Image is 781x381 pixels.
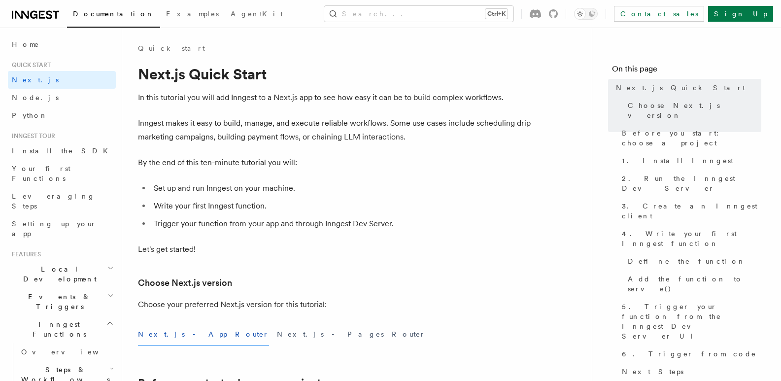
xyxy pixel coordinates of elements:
a: 1. Install Inngest [618,152,761,170]
a: Examples [160,3,225,27]
p: By the end of this ten-minute tutorial you will: [138,156,532,170]
span: Choose Next.js version [628,101,761,120]
span: 3. Create an Inngest client [622,201,761,221]
span: 5. Trigger your function from the Inngest Dev Server UI [622,302,761,341]
h4: On this page [612,63,761,79]
span: Add the function to serve() [628,274,761,294]
span: Features [8,250,41,258]
a: Next.js Quick Start [612,79,761,97]
span: 6. Trigger from code [622,349,756,359]
span: Local Development [8,264,107,284]
li: Write your first Inngest function. [151,199,532,213]
span: Python [12,111,48,119]
a: Documentation [67,3,160,28]
button: Toggle dark mode [574,8,598,20]
span: Next Steps [622,367,683,377]
a: Next Steps [618,363,761,381]
kbd: Ctrl+K [485,9,508,19]
span: Node.js [12,94,59,102]
button: Next.js - App Router [138,323,269,346]
h1: Next.js Quick Start [138,65,532,83]
a: 2. Run the Inngest Dev Server [618,170,761,197]
span: Overview [21,348,123,356]
a: Node.js [8,89,116,106]
span: Examples [166,10,219,18]
a: Quick start [138,43,205,53]
a: Sign Up [708,6,773,22]
button: Search...Ctrl+K [324,6,513,22]
a: Before you start: choose a project [618,124,761,152]
a: Choose Next.js version [624,97,761,124]
li: Trigger your function from your app and through Inngest Dev Server. [151,217,532,231]
span: 2. Run the Inngest Dev Server [622,173,761,193]
a: Python [8,106,116,124]
span: Define the function [628,256,746,266]
span: Inngest Functions [8,319,106,339]
span: Next.js Quick Start [616,83,745,93]
p: Inngest makes it easy to build, manage, and execute reliable workflows. Some use cases include sc... [138,116,532,144]
a: Home [8,35,116,53]
button: Local Development [8,260,116,288]
button: Inngest Functions [8,315,116,343]
a: Define the function [624,252,761,270]
a: Contact sales [614,6,704,22]
span: 1. Install Inngest [622,156,733,166]
p: In this tutorial you will add Inngest to a Next.js app to see how easy it can be to build complex... [138,91,532,104]
span: Your first Functions [12,165,70,182]
span: Home [12,39,39,49]
span: Quick start [8,61,51,69]
span: Next.js [12,76,59,84]
a: 4. Write your first Inngest function [618,225,761,252]
span: 4. Write your first Inngest function [622,229,761,248]
span: Install the SDK [12,147,114,155]
button: Events & Triggers [8,288,116,315]
span: Leveraging Steps [12,192,95,210]
span: Setting up your app [12,220,97,238]
a: Install the SDK [8,142,116,160]
a: Setting up your app [8,215,116,242]
span: Events & Triggers [8,292,107,312]
a: Overview [17,343,116,361]
span: Inngest tour [8,132,55,140]
li: Set up and run Inngest on your machine. [151,181,532,195]
span: AgentKit [231,10,283,18]
a: Leveraging Steps [8,187,116,215]
p: Choose your preferred Next.js version for this tutorial: [138,298,532,312]
a: Add the function to serve() [624,270,761,298]
span: Before you start: choose a project [622,128,761,148]
a: 3. Create an Inngest client [618,197,761,225]
a: Your first Functions [8,160,116,187]
a: AgentKit [225,3,289,27]
button: Next.js - Pages Router [277,323,426,346]
a: Next.js [8,71,116,89]
p: Let's get started! [138,242,532,256]
a: 5. Trigger your function from the Inngest Dev Server UI [618,298,761,345]
a: 6. Trigger from code [618,345,761,363]
a: Choose Next.js version [138,276,232,290]
span: Documentation [73,10,154,18]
